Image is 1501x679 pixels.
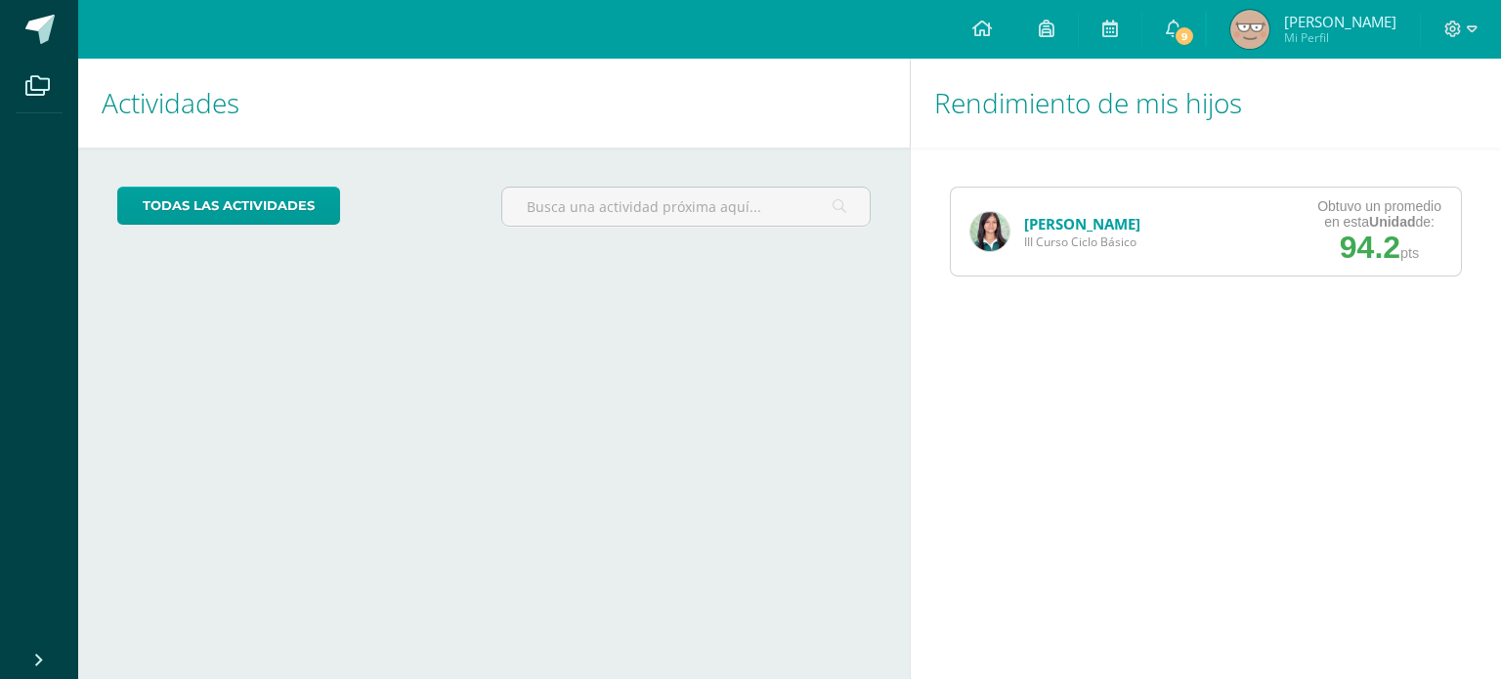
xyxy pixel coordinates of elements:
span: Mi Perfil [1284,29,1396,46]
div: Obtuvo un promedio en esta de: [1317,198,1441,230]
strong: Unidad [1369,214,1415,230]
span: 9 [1174,25,1195,47]
span: III Curso Ciclo Básico [1024,233,1140,250]
img: 1e4f74a345b3e3db0fb092f5a88f8ea8.png [970,212,1009,251]
span: pts [1400,245,1419,261]
input: Busca una actividad próxima aquí... [502,188,869,226]
h1: Rendimiento de mis hijos [934,59,1478,148]
span: 94.2 [1340,230,1400,265]
a: [PERSON_NAME] [1024,214,1140,233]
img: e3abb1ebbe6d3481a363f12c8e97d852.png [1230,10,1269,49]
h1: Actividades [102,59,886,148]
span: [PERSON_NAME] [1284,12,1396,31]
a: todas las Actividades [117,187,340,225]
